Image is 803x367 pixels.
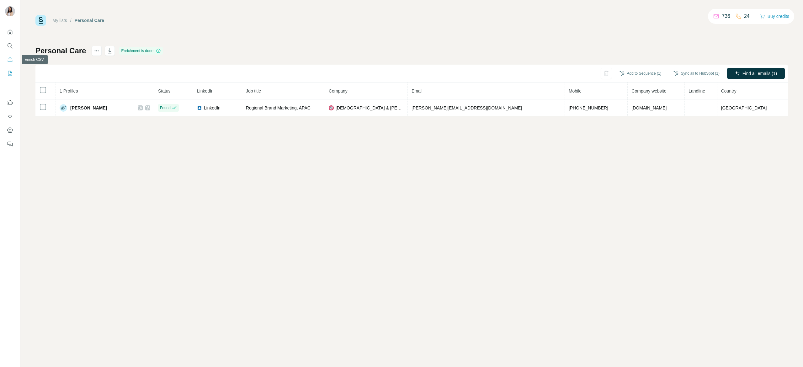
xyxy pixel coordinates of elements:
button: Quick start [5,26,15,38]
button: actions [92,46,102,56]
span: 1 Profiles [60,88,78,93]
img: Surfe Logo [35,15,46,26]
span: Found [160,105,171,111]
span: LinkedIn [197,88,214,93]
span: Email [412,88,423,93]
span: [GEOGRAPHIC_DATA] [721,105,767,110]
span: [DEMOGRAPHIC_DATA] & [PERSON_NAME] [336,105,404,111]
button: Find all emails (1) [727,68,785,79]
a: My lists [52,18,67,23]
span: [PERSON_NAME][EMAIL_ADDRESS][DOMAIN_NAME] [412,105,522,110]
button: My lists [5,68,15,79]
p: 736 [722,13,730,20]
span: Find all emails (1) [742,70,777,77]
span: [PHONE_NUMBER] [569,105,608,110]
span: [DOMAIN_NAME] [631,105,667,110]
div: Personal Care [75,17,104,24]
button: Buy credits [760,12,789,21]
span: Job title [246,88,261,93]
button: Enrich CSV [5,54,15,65]
button: Dashboard [5,125,15,136]
span: Landline [689,88,705,93]
p: 24 [744,13,750,20]
span: Mobile [569,88,582,93]
button: Use Surfe on LinkedIn [5,97,15,108]
button: Add to Sequence (1) [615,69,666,78]
button: Sync all to HubSpot (1) [669,69,724,78]
img: company-logo [329,105,334,110]
li: / [70,17,72,24]
div: Enrichment is done [119,47,163,55]
img: LinkedIn logo [197,105,202,110]
span: [PERSON_NAME] [70,105,107,111]
img: Avatar [5,6,15,16]
span: LinkedIn [204,105,221,111]
img: Avatar [60,104,67,112]
span: Company [329,88,348,93]
span: Status [158,88,171,93]
span: Company website [631,88,666,93]
span: Country [721,88,737,93]
button: Search [5,40,15,51]
button: Feedback [5,138,15,150]
button: Use Surfe API [5,111,15,122]
span: Regional Brand Marketing, APAC [246,105,311,110]
h1: Personal Care [35,46,86,56]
